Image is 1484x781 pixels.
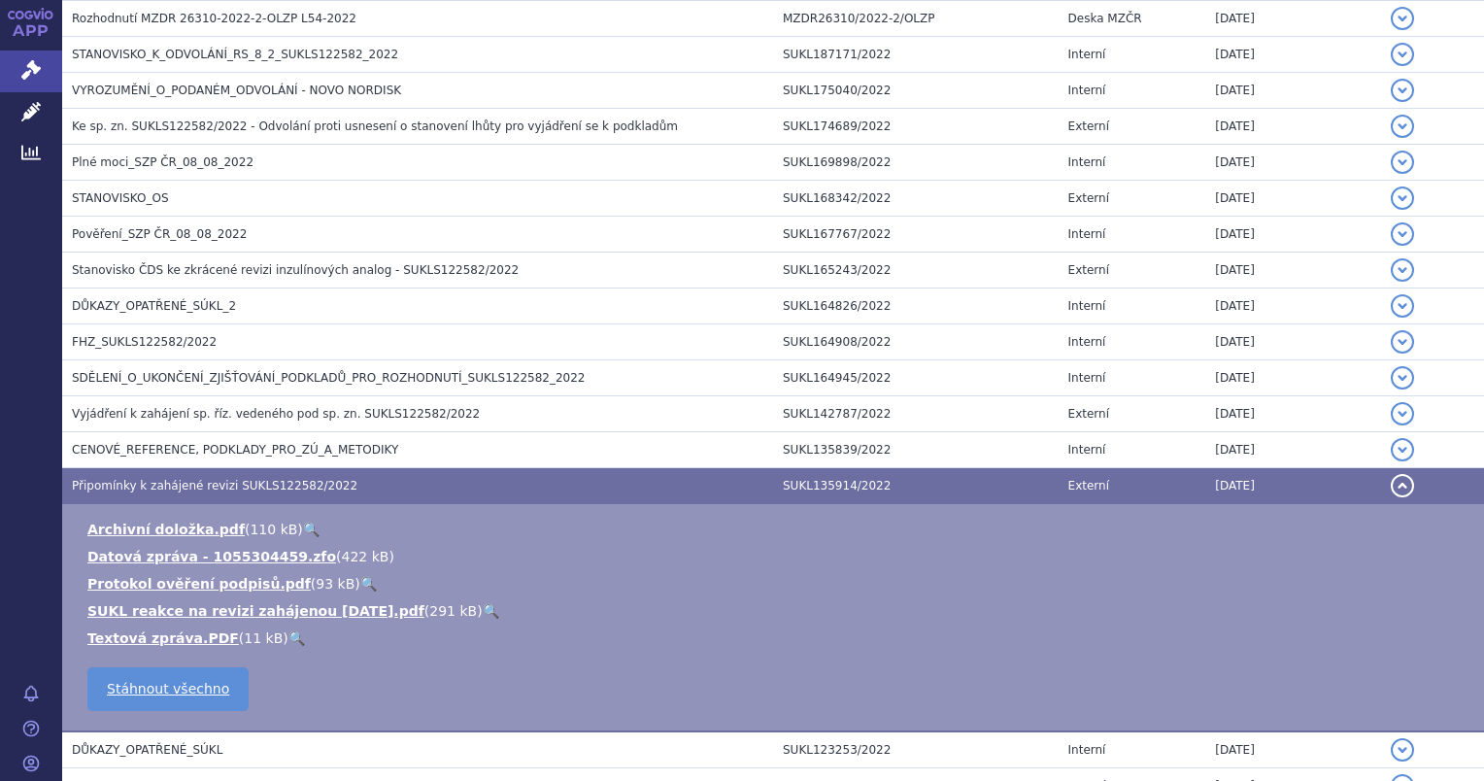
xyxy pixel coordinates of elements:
span: Interní [1068,227,1106,241]
span: Plné moci_SZP ČR_08_08_2022 [72,155,253,169]
span: Interní [1068,155,1106,169]
td: SUKL135839/2022 [773,432,1059,468]
li: ( ) [87,574,1465,594]
td: [DATE] [1205,1,1381,37]
span: Externí [1068,119,1109,133]
button: detail [1391,151,1414,174]
button: detail [1391,402,1414,425]
li: ( ) [87,601,1465,621]
td: SUKL164908/2022 [773,324,1059,360]
span: 11 kB [244,630,283,646]
td: [DATE] [1205,324,1381,360]
td: [DATE] [1205,181,1381,217]
span: Vyjádření k zahájení sp. říz. vedeného pod sp. zn. SUKLS122582/2022 [72,407,480,421]
button: detail [1391,43,1414,66]
td: [DATE] [1205,145,1381,181]
span: 291 kB [429,603,477,619]
li: ( ) [87,628,1465,648]
span: Interní [1068,335,1106,349]
a: 🔍 [360,576,377,592]
td: [DATE] [1205,731,1381,768]
button: detail [1391,258,1414,282]
span: 110 kB [250,522,297,537]
button: detail [1391,438,1414,461]
td: SUKL174689/2022 [773,109,1059,145]
td: SUKL164945/2022 [773,360,1059,396]
span: Stanovisko ČDS ke zkrácené revizi inzulínových analog - SUKLS122582/2022 [72,263,519,277]
span: Externí [1068,191,1109,205]
span: CENOVÉ_REFERENCE, PODKLADY_PRO_ZÚ_A_METODIKY [72,443,398,457]
span: Interní [1068,299,1106,313]
td: SUKL167767/2022 [773,217,1059,253]
td: [DATE] [1205,432,1381,468]
td: [DATE] [1205,37,1381,73]
td: MZDR26310/2022-2/OLZP [773,1,1059,37]
button: detail [1391,187,1414,210]
td: SUKL135914/2022 [773,468,1059,504]
td: [DATE] [1205,217,1381,253]
td: [DATE] [1205,253,1381,289]
span: Rozhodnutí MZDR 26310-2022-2-OLZP L54-2022 [72,12,356,25]
button: detail [1391,79,1414,102]
a: 🔍 [303,522,320,537]
span: Externí [1068,479,1109,492]
span: Připomínky k zahájené revizi SUKLS122582/2022 [72,479,357,492]
span: SDĚLENÍ_O_UKONČENÍ_ZJIŠŤOVÁNÍ_PODKLADŮ_PRO_ROZHODNUTÍ_SUKLS122582_2022 [72,371,585,385]
td: [DATE] [1205,109,1381,145]
a: Datová zpráva - 1055304459.zfo [87,549,336,564]
td: [DATE] [1205,396,1381,432]
span: 422 kB [342,549,389,564]
td: [DATE] [1205,289,1381,324]
span: Interní [1068,48,1106,61]
a: Stáhnout všechno [87,667,249,711]
td: [DATE] [1205,468,1381,504]
td: SUKL175040/2022 [773,73,1059,109]
span: Externí [1068,263,1109,277]
span: Interní [1068,371,1106,385]
li: ( ) [87,520,1465,539]
button: detail [1391,294,1414,318]
td: SUKL169898/2022 [773,145,1059,181]
span: Interní [1068,84,1106,97]
span: STANOVISKO_K_ODVOLÁNÍ_RS_8_2_SUKLS122582_2022 [72,48,398,61]
span: DŮKAZY_OPATŘENÉ_SÚKL_2 [72,299,236,313]
a: Textová zpráva.PDF [87,630,239,646]
button: detail [1391,474,1414,497]
span: Deska MZČR [1068,12,1142,25]
button: detail [1391,7,1414,30]
span: FHZ_SUKLS122582/2022 [72,335,217,349]
span: Interní [1068,443,1106,457]
span: Externí [1068,407,1109,421]
a: SUKL reakce na revizi zahájenou [DATE].pdf [87,603,424,619]
button: detail [1391,115,1414,138]
span: DŮKAZY_OPATŘENÉ_SÚKL [72,743,222,757]
td: [DATE] [1205,73,1381,109]
button: detail [1391,738,1414,762]
span: 93 kB [316,576,354,592]
td: SUKL168342/2022 [773,181,1059,217]
span: Pověření_SZP ČR_08_08_2022 [72,227,247,241]
td: SUKL123253/2022 [773,731,1059,768]
button: detail [1391,330,1414,354]
button: detail [1391,222,1414,246]
span: STANOVISKO_OS [72,191,169,205]
span: Interní [1068,743,1106,757]
td: SUKL187171/2022 [773,37,1059,73]
button: detail [1391,366,1414,390]
td: SUKL164826/2022 [773,289,1059,324]
td: SUKL165243/2022 [773,253,1059,289]
span: Ke sp. zn. SUKLS122582/2022 - Odvolání proti usnesení o stanovení lhůty pro vyjádření se k podkladům [72,119,678,133]
td: [DATE] [1205,360,1381,396]
a: 🔍 [288,630,305,646]
a: Archivní doložka.pdf [87,522,245,537]
a: Protokol ověření podpisů.pdf [87,576,311,592]
li: ( ) [87,547,1465,566]
a: 🔍 [483,603,499,619]
td: SUKL142787/2022 [773,396,1059,432]
span: VYROZUMĚNÍ_O_PODANÉM_ODVOLÁNÍ - NOVO NORDISK [72,84,401,97]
